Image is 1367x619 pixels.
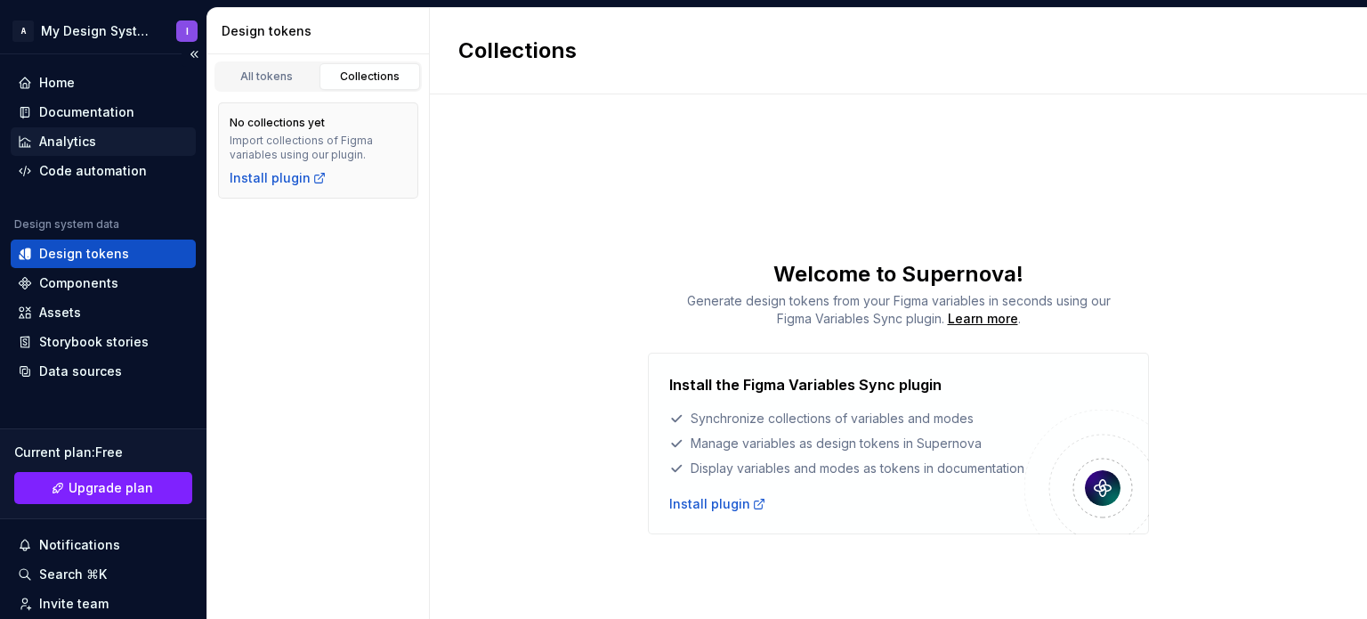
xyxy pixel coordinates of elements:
a: Storybook stories [11,328,196,356]
div: Import collections of Figma variables using our plugin. [230,134,407,162]
button: Search ⌘K [11,560,196,589]
a: Learn more [948,310,1018,328]
div: Assets [39,304,81,322]
a: Documentation [11,98,196,126]
div: Data sources [39,362,122,380]
div: Design tokens [222,22,422,40]
a: Code automation [11,157,196,185]
a: Home [11,69,196,97]
div: Search ⌘K [39,566,107,583]
a: Upgrade plan [14,472,192,504]
button: AMy Design SystemI [4,12,203,50]
h4: Install the Figma Variables Sync plugin [669,374,942,395]
div: No collections yet [230,116,325,130]
a: Data sources [11,357,196,386]
div: Current plan : Free [14,444,192,461]
div: Manage variables as design tokens in Supernova [669,435,1024,452]
div: A [12,20,34,42]
div: Components [39,274,118,292]
a: Design tokens [11,240,196,268]
div: All tokens [222,69,311,84]
div: Invite team [39,595,109,613]
div: Analytics [39,133,96,151]
div: Code automation [39,162,147,180]
button: Notifications [11,531,196,559]
h2: Collections [458,37,577,65]
div: Notifications [39,536,120,554]
button: Collapse sidebar [182,42,206,67]
div: Synchronize collections of variables and modes [669,410,1024,428]
a: Install plugin [230,169,327,187]
div: I [186,24,189,38]
div: Collections [326,69,415,84]
div: My Design System [41,22,155,40]
div: Documentation [39,103,134,121]
div: Design tokens [39,245,129,263]
div: Welcome to Supernova! [669,260,1128,289]
div: Home [39,74,75,92]
a: Analytics [11,127,196,156]
span: Generate design tokens from your Figma variables in seconds using our Figma Variables Sync plugin. . [687,293,1111,326]
a: Install plugin [669,495,766,513]
a: Invite team [11,590,196,618]
div: Design system data [14,217,119,232]
span: Upgrade plan [69,479,153,497]
div: Storybook stories [39,333,149,351]
div: Display variables and modes as tokens in documentation [669,460,1024,477]
a: Assets [11,298,196,327]
a: Components [11,269,196,297]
